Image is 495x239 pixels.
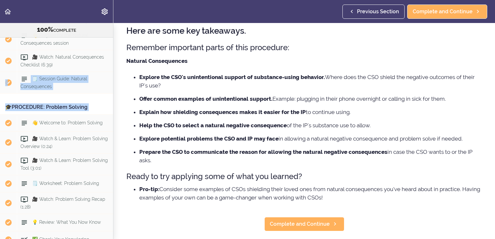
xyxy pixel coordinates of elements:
span: Complete and Continue [413,8,473,16]
li: to continue using. [139,108,482,116]
strong: Explore the CSO's unintentional support of substance-using behavior. [139,74,325,80]
span: Previous Section [357,8,399,16]
h2: Here are some key takeaways. [126,26,482,36]
li: Example: plugging in their phone overnight or calling in sick for them. [139,95,482,103]
strong: Prepare the CSO to communicate the reason for allowing the natural negative consequences [139,149,387,155]
span: 💡 Review: What You Now Know [32,220,101,225]
h3: Ready to try applying some of what you learned? [126,171,482,182]
a: Complete and Continue [264,217,344,231]
strong: Pro-tip: [139,186,159,192]
a: Complete and Continue [407,5,487,19]
a: Previous Section [342,5,405,19]
li: of the IP's substance use to allow. [139,121,482,130]
span: 👋 Prepare for the Natural Consequences session [20,33,88,45]
strong: Explain how shielding consequences makes it easier for the IP [139,109,306,115]
span: 🗒️ Session Guide: Natural Consequences [20,76,87,89]
span: 100% [37,26,53,33]
span: 🎥 Watch & Learn: Problem Solving Tool (3:01) [20,158,108,170]
strong: Help the CSO to select a natural negative consequence [139,122,287,129]
span: 🎥 Watch & Learn: Problem Solving Overview (0:24) [20,136,108,149]
strong: Offer common examples of unintentional support. [139,96,272,102]
li: Consider some examples of CSOs shielding their loved ones from natural consequences you’ve heard ... [139,185,482,202]
span: 🎥 Watch: Natural Consequences Checklist (6:39) [20,54,104,67]
div: COMPLETE [8,26,105,34]
span: 🗒️ Worksheet: Problem Solving [32,181,99,186]
svg: Back to course curriculum [4,8,12,16]
strong: Natural Consequences [126,58,188,64]
strong: Explore potential problems the CSO and IP may face [139,135,279,142]
h3: Remember important parts of this procedure: [126,42,482,53]
svg: Settings Menu [101,8,109,16]
span: 🎥 Watch: Problem Solving Recap (1:28) [20,197,105,209]
li: in case the CSO wants to or the IP asks. [139,148,482,165]
span: Complete and Continue [270,220,330,228]
span: 👋 Welcome to: Problem Solving [32,120,103,125]
li: in allowing a natural negative consequence and problem solve if needed. [139,134,482,143]
li: Where does the CSO shield the negative outcomes of their IP's use? [139,73,482,90]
